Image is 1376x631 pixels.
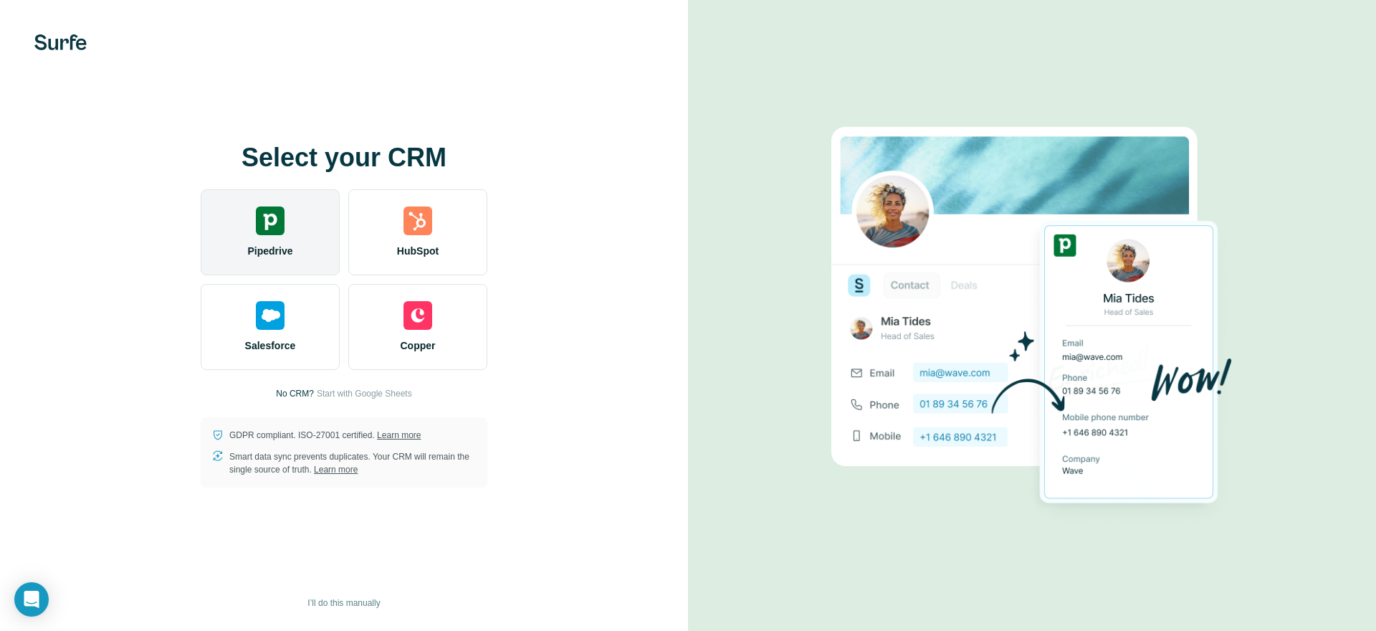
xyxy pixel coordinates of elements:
img: pipedrive's logo [256,207,285,235]
img: copper's logo [403,301,432,330]
span: Pipedrive [247,244,292,258]
p: No CRM? [276,387,314,400]
span: I’ll do this manually [307,597,380,609]
h1: Select your CRM [201,143,487,172]
p: GDPR compliant. ISO-27001 certified. [229,429,421,442]
a: Learn more [314,465,358,475]
span: Copper [401,338,436,353]
img: hubspot's logo [403,207,432,235]
img: Surfe's logo [34,34,87,50]
img: salesforce's logo [256,301,285,330]
button: Start with Google Sheets [317,387,412,400]
a: Learn more [377,430,421,440]
p: Smart data sync prevents duplicates. Your CRM will remain the single source of truth. [229,450,476,476]
div: Open Intercom Messenger [14,582,49,617]
span: Salesforce [245,338,296,353]
img: PIPEDRIVE image [831,103,1233,528]
button: I’ll do this manually [297,592,390,614]
span: HubSpot [397,244,439,258]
